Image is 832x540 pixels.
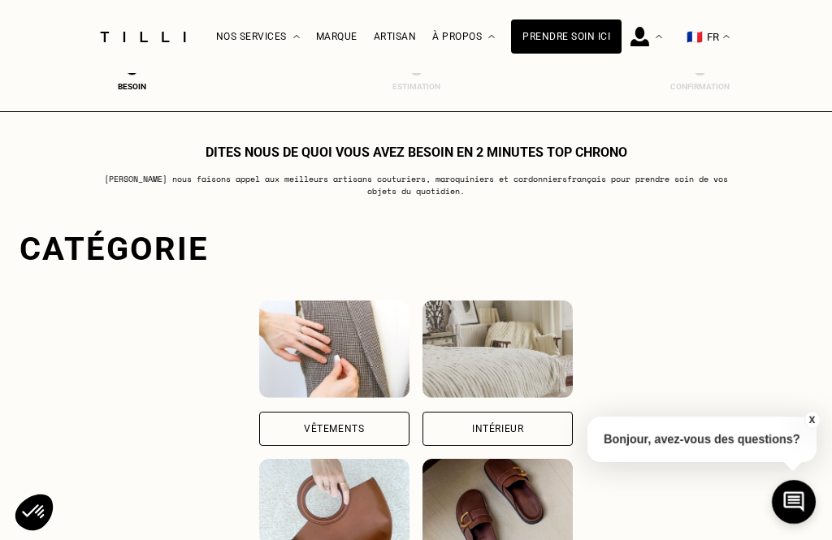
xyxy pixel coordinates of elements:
[422,300,573,398] img: Intérieur
[259,300,409,398] img: Vêtements
[587,417,817,462] p: Bonjour, avez-vous des questions?
[630,27,649,46] img: icône connexion
[472,424,523,434] div: Intérieur
[316,31,357,42] a: Marque
[488,35,495,39] img: Menu déroulant à propos
[206,145,627,160] h1: Dites nous de quoi vous avez besoin en 2 minutes top chrono
[293,35,300,39] img: Menu déroulant
[99,82,164,91] div: Besoin
[432,1,495,73] div: À propos
[216,1,300,73] div: Nos services
[511,19,622,54] a: Prendre soin ici
[94,32,192,42] img: Logo du service de couturière Tilli
[678,1,738,73] button: 🇫🇷 FR
[374,31,417,42] a: Artisan
[687,29,703,45] span: 🇫🇷
[304,424,364,434] div: Vêtements
[804,411,820,429] button: X
[723,35,730,39] img: menu déroulant
[656,35,662,39] img: Menu déroulant
[668,82,733,91] div: Confirmation
[94,173,739,197] p: [PERSON_NAME] nous faisons appel aux meilleurs artisans couturiers , maroquiniers et cordonniers ...
[383,82,448,91] div: Estimation
[19,230,812,268] div: Catégorie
